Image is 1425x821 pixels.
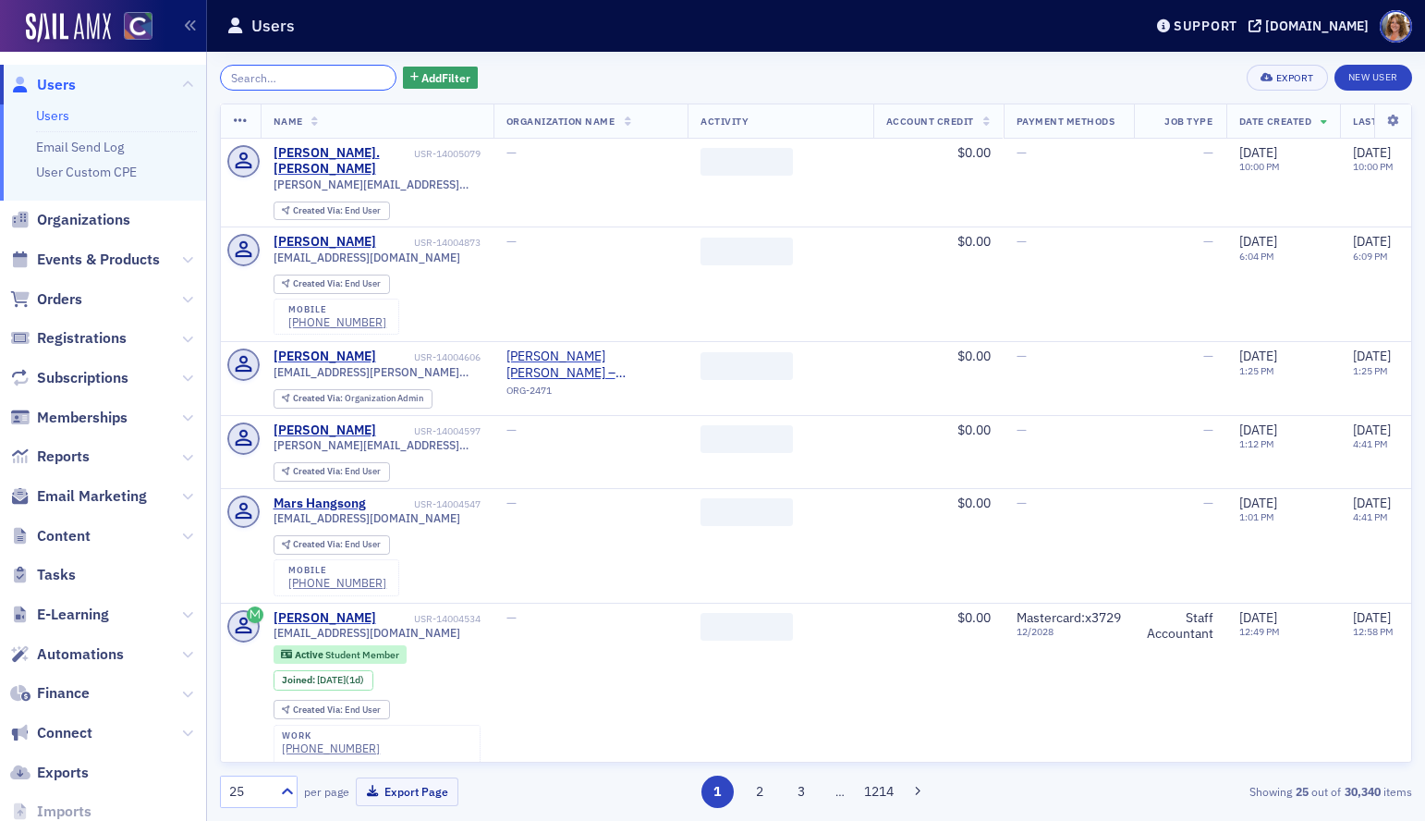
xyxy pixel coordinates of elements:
span: Orders [37,289,82,310]
span: [DATE] [1353,233,1391,250]
div: USR-14004606 [379,351,481,363]
span: [DATE] [1239,422,1277,438]
a: Tasks [10,565,76,585]
div: Created Via: End User [274,700,390,719]
a: Subscriptions [10,368,128,388]
div: [DOMAIN_NAME] [1265,18,1369,34]
span: — [506,609,517,626]
span: $0.00 [957,495,991,511]
div: Support [1174,18,1237,34]
span: E-Learning [37,605,109,625]
div: (1d) [317,674,364,686]
span: Profile [1380,10,1412,43]
span: $0.00 [957,422,991,438]
span: [DATE] [1239,495,1277,511]
span: — [1203,348,1213,364]
div: Organization Admin [293,394,423,404]
span: — [506,144,517,161]
span: [DATE] [1239,348,1277,364]
time: 10:00 PM [1239,160,1280,173]
button: AddFilter [403,67,479,90]
a: [PERSON_NAME] [274,610,376,627]
div: USR-14004597 [379,425,481,437]
a: User Custom CPE [36,164,137,180]
span: [DATE] [1239,609,1277,626]
strong: 30,340 [1341,783,1383,800]
span: Account Credit [886,115,974,128]
span: Created Via : [293,538,345,550]
img: SailAMX [26,13,111,43]
div: [PERSON_NAME] [274,423,376,439]
span: [EMAIL_ADDRESS][PERSON_NAME][DOMAIN_NAME] [274,365,481,379]
span: ‌ [700,498,793,526]
time: 12:49 PM [1239,625,1280,638]
a: [PERSON_NAME].[PERSON_NAME] [274,145,411,178]
span: [DATE] [317,673,346,686]
a: [PERSON_NAME] [274,349,376,365]
span: Created Via : [293,465,345,477]
a: [PERSON_NAME] [PERSON_NAME] – [GEOGRAPHIC_DATA] [506,349,675,381]
div: Created Via: Organization Admin [274,389,432,409]
span: [PERSON_NAME][EMAIL_ADDRESS][PERSON_NAME][DOMAIN_NAME] [274,178,481,191]
span: Memberships [37,408,128,428]
time: 1:01 PM [1239,510,1274,523]
span: ‌ [700,425,793,453]
a: Events & Products [10,250,160,270]
span: Reports [37,447,90,467]
div: 25 [229,782,270,802]
img: SailAMX [124,12,152,41]
div: [PHONE_NUMBER] [282,741,380,755]
span: ‌ [700,613,793,641]
span: Student Member [325,648,399,661]
span: ‌ [700,352,793,380]
a: [PHONE_NUMBER] [288,576,386,590]
span: Subscriptions [37,368,128,388]
div: Created Via: End User [274,202,390,221]
time: 12:58 PM [1353,625,1394,638]
span: Created Via : [293,277,345,289]
a: Mars Hangsong [274,496,366,512]
a: Email Marketing [10,486,147,507]
a: View Homepage [111,12,152,43]
span: Name [274,115,303,128]
a: Exports [10,763,89,783]
span: — [506,422,517,438]
time: 6:04 PM [1239,250,1274,263]
span: Content [37,526,91,546]
div: End User [293,540,381,550]
div: [PERSON_NAME] [274,234,376,251]
div: USR-14004534 [379,613,481,625]
div: ORG-2471 [506,385,675,403]
div: [PHONE_NUMBER] [288,315,386,329]
span: Registrations [37,328,127,349]
button: 2 [743,776,775,808]
a: Email Send Log [36,139,124,155]
span: [DATE] [1239,144,1277,161]
a: Active Student Member [281,648,398,660]
div: End User [293,279,381,289]
span: … [827,783,853,800]
span: [DATE] [1353,495,1391,511]
span: $0.00 [957,233,991,250]
span: [DATE] [1353,348,1391,364]
span: [DATE] [1353,609,1391,626]
button: Export [1247,65,1327,91]
span: Add Filter [421,69,470,86]
div: End User [293,705,381,716]
a: Content [10,526,91,546]
span: — [1203,233,1213,250]
span: Created Via : [293,392,345,404]
span: — [1203,495,1213,511]
span: $0.00 [957,609,991,626]
span: [DATE] [1353,144,1391,161]
span: Payment Methods [1017,115,1115,128]
span: 12 / 2028 [1017,626,1121,638]
span: Finance [37,683,90,704]
div: USR-14004547 [369,498,481,510]
span: — [1203,144,1213,161]
span: Joined : [282,674,317,686]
